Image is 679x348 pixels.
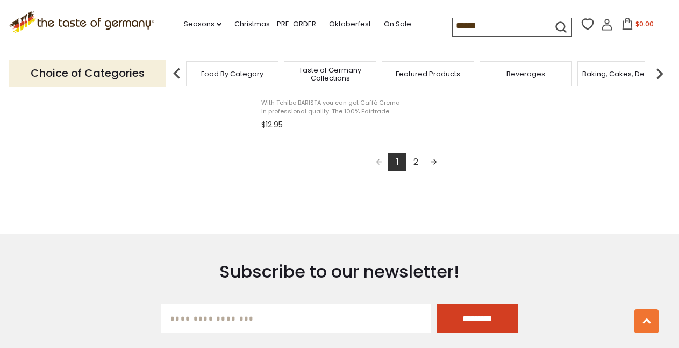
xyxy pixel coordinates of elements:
[261,119,283,130] span: $12.95
[261,153,552,175] div: Pagination
[201,70,263,78] a: Food By Category
[166,63,188,84] img: previous arrow
[184,18,221,30] a: Seasons
[425,153,443,171] a: Next page
[649,63,670,84] img: next arrow
[384,18,411,30] a: On Sale
[506,70,545,78] a: Beverages
[582,70,666,78] a: Baking, Cakes, Desserts
[615,18,661,34] button: $0.00
[234,18,316,30] a: Christmas - PRE-ORDER
[396,70,460,78] a: Featured Products
[635,19,654,28] span: $0.00
[329,18,371,30] a: Oktoberfest
[287,66,373,82] a: Taste of Germany Collections
[161,261,518,282] h3: Subscribe to our newsletter!
[388,153,406,171] a: 1
[9,60,166,86] p: Choice of Categories
[261,99,401,115] span: With Tchibo BARISTA you can get Caffè Crema in professional quality. The 100% Fairtrade certified...
[406,153,425,171] a: 2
